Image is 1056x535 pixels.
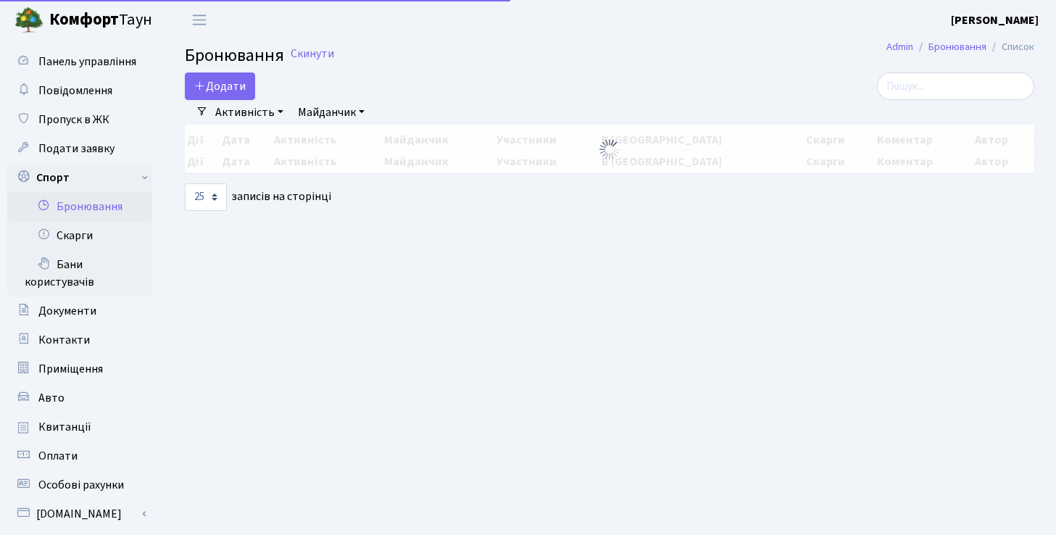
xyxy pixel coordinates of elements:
[185,183,331,211] label: записів на сторінці
[38,361,103,377] span: Приміщення
[7,47,152,76] a: Панель управління
[7,383,152,412] a: Авто
[986,39,1034,55] li: Список
[38,303,96,319] span: Документи
[38,141,115,157] span: Подати заявку
[7,441,152,470] a: Оплати
[7,325,152,354] a: Контакти
[292,100,370,125] a: Майданчик
[38,477,124,493] span: Особові рахунки
[185,72,255,100] button: Додати
[7,250,152,296] a: Бани користувачів
[7,76,152,105] a: Повідомлення
[185,43,284,68] span: Бронювання
[14,6,43,35] img: logo.png
[7,134,152,163] a: Подати заявку
[185,183,227,211] select: записів на сторінці
[49,8,119,31] b: Комфорт
[7,163,152,192] a: Спорт
[598,138,621,161] img: Обробка...
[951,12,1039,28] b: [PERSON_NAME]
[38,332,90,348] span: Контакти
[7,412,152,441] a: Квитанції
[7,470,152,499] a: Особові рахунки
[38,54,136,70] span: Панель управління
[951,12,1039,29] a: [PERSON_NAME]
[865,32,1056,62] nav: breadcrumb
[209,100,289,125] a: Активність
[7,105,152,134] a: Пропуск в ЖК
[7,192,152,221] a: Бронювання
[38,448,78,464] span: Оплати
[181,8,217,32] button: Переключити навігацію
[877,72,1034,100] input: Пошук...
[7,354,152,383] a: Приміщення
[38,112,109,128] span: Пропуск в ЖК
[291,47,334,61] a: Скинути
[38,83,112,99] span: Повідомлення
[38,390,65,406] span: Авто
[38,419,91,435] span: Квитанції
[886,39,913,54] a: Admin
[7,221,152,250] a: Скарги
[7,499,152,528] a: [DOMAIN_NAME]
[928,39,986,54] a: Бронювання
[7,296,152,325] a: Документи
[49,8,152,33] span: Таун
